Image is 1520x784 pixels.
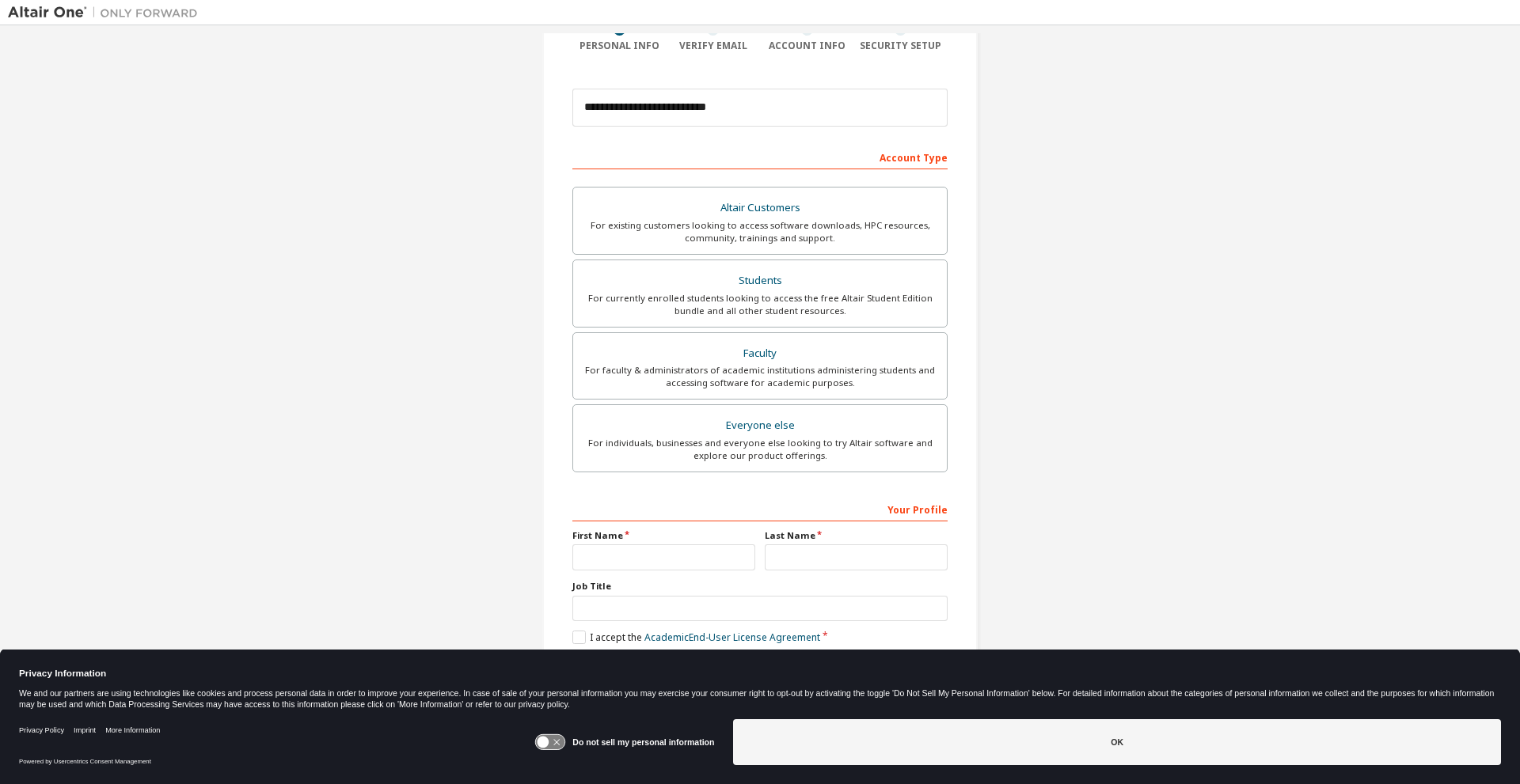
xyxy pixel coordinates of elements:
[760,40,854,52] div: Account Info
[667,40,761,52] div: Verify Email
[8,5,206,21] img: Altair One
[765,529,948,542] label: Last Name
[572,40,667,52] div: Personal Info
[583,343,937,365] div: Faculty
[583,197,937,219] div: Altair Customers
[572,631,820,644] label: I accept the
[583,219,937,244] div: For existing customers looking to access software downloads, HPC resources, community, trainings ...
[644,631,820,644] a: Academic End-User License Agreement
[572,144,948,169] div: Account Type
[583,437,937,462] div: For individuals, businesses and everyone else looking to try Altair software and explore our prod...
[583,364,937,389] div: For faculty & administrators of academic institutions administering students and accessing softwa...
[854,40,948,52] div: Security Setup
[583,415,937,437] div: Everyone else
[572,580,948,593] label: Job Title
[583,292,937,317] div: For currently enrolled students looking to access the free Altair Student Edition bundle and all ...
[583,270,937,292] div: Students
[572,496,948,521] div: Your Profile
[572,529,755,542] label: First Name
